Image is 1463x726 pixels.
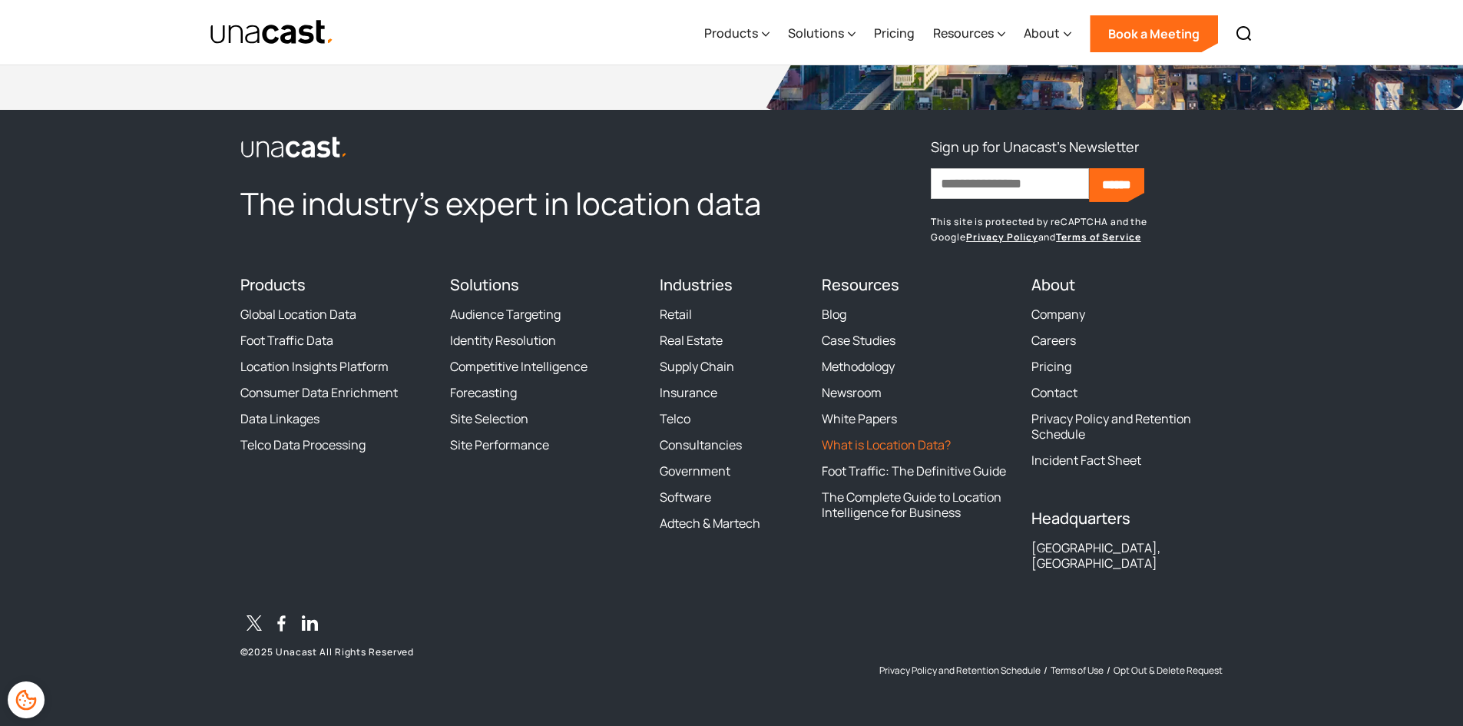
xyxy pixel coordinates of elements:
a: Forecasting [450,385,517,400]
h2: The industry’s expert in location data [240,184,803,224]
a: Foot Traffic: The Definitive Guide [822,463,1006,479]
div: / [1107,665,1110,677]
div: About [1024,24,1060,42]
a: Blog [822,307,846,322]
div: / [1044,665,1048,677]
a: Solutions [450,274,519,295]
img: Unacast logo [240,136,348,159]
h3: Sign up for Unacast's Newsletter [931,134,1139,159]
a: Supply Chain [660,359,734,374]
a: Site Performance [450,437,549,453]
a: Insurance [660,385,717,400]
div: Resources [933,24,994,42]
a: Site Selection [450,411,528,426]
a: Competitive Intelligence [450,359,588,374]
a: Opt Out & Delete Request [1114,665,1223,677]
a: Data Linkages [240,411,319,426]
a: Location Insights Platform [240,359,389,374]
a: Terms of Use [1051,665,1104,677]
a: Consumer Data Enrichment [240,385,398,400]
a: Newsroom [822,385,882,400]
a: What is Location Data? [822,437,951,453]
a: Facebook [268,612,296,640]
a: Twitter / X [240,612,268,640]
a: LinkedIn [296,612,323,640]
a: Privacy Policy [966,230,1038,244]
a: Real Estate [660,333,723,348]
a: link to the homepage [240,134,803,159]
a: Book a Meeting [1090,15,1218,52]
a: Adtech & Martech [660,515,760,531]
div: Solutions [788,24,844,42]
a: Pricing [874,2,915,65]
a: Global Location Data [240,307,356,322]
div: [GEOGRAPHIC_DATA], [GEOGRAPHIC_DATA] [1031,540,1223,571]
a: Methodology [822,359,895,374]
div: Products [704,2,770,65]
p: This site is protected by reCAPTCHA and the Google and [931,214,1223,245]
a: Privacy Policy and Retention Schedule [879,665,1041,677]
div: Products [704,24,758,42]
div: Resources [933,2,1005,65]
a: Audience Targeting [450,307,561,322]
div: Cookie Preferences [8,681,45,718]
a: Identity Resolution [450,333,556,348]
a: Telco [660,411,690,426]
a: Retail [660,307,692,322]
div: Solutions [788,2,856,65]
h4: Headquarters [1031,509,1223,528]
a: White Papers [822,411,897,426]
a: Incident Fact Sheet [1031,453,1141,468]
a: Case Studies [822,333,895,348]
a: Terms of Service [1056,230,1140,244]
img: Unacast text logo [210,19,335,46]
h4: Industries [660,276,803,294]
a: home [210,19,335,46]
div: About [1024,2,1071,65]
a: Contact [1031,385,1077,400]
a: Careers [1031,333,1076,348]
a: Government [660,463,730,479]
a: Foot Traffic Data [240,333,333,348]
a: Software [660,489,711,505]
h4: Resources [822,276,1013,294]
a: Consultancies [660,437,742,453]
a: Products [240,274,306,295]
a: The Complete Guide to Location Intelligence for Business [822,489,1013,520]
h4: About [1031,276,1223,294]
a: Pricing [1031,359,1071,374]
img: Search icon [1235,25,1253,43]
a: Telco Data Processing [240,437,366,453]
a: Company [1031,307,1085,322]
p: © 2025 Unacast All Rights Reserved [240,646,642,658]
a: Privacy Policy and Retention Schedule [1031,411,1223,442]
